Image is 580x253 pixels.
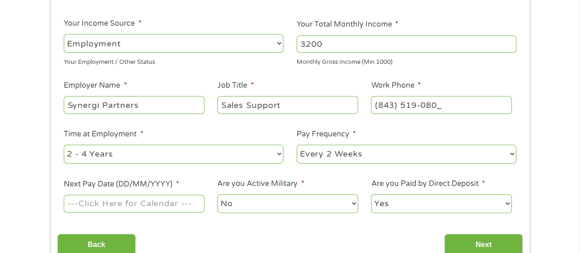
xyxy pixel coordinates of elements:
[217,179,304,189] label: Are you Active Military
[64,55,283,67] div: Your Employment / Other Status
[217,81,254,90] label: Job Title
[297,35,516,53] input: 1800
[371,81,420,90] label: Work Phone
[64,129,143,139] label: Time at Employment
[217,96,358,113] input: Cashier
[371,179,485,189] label: Are you Paid by Direct Deposit
[64,96,204,113] input: Walmart
[297,20,398,29] label: Your Total Monthly Income
[64,19,141,28] label: Your Income Source
[64,81,127,90] label: Employer Name
[297,55,516,67] div: Monthly Gross Income (Min 1000)
[64,180,179,189] label: Next Pay Date (DD/MM/YYYY)
[371,96,511,113] input: (231) 754-4010
[64,195,204,212] input: ---Click Here for Calendar ---
[297,129,356,139] label: Pay Frequency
